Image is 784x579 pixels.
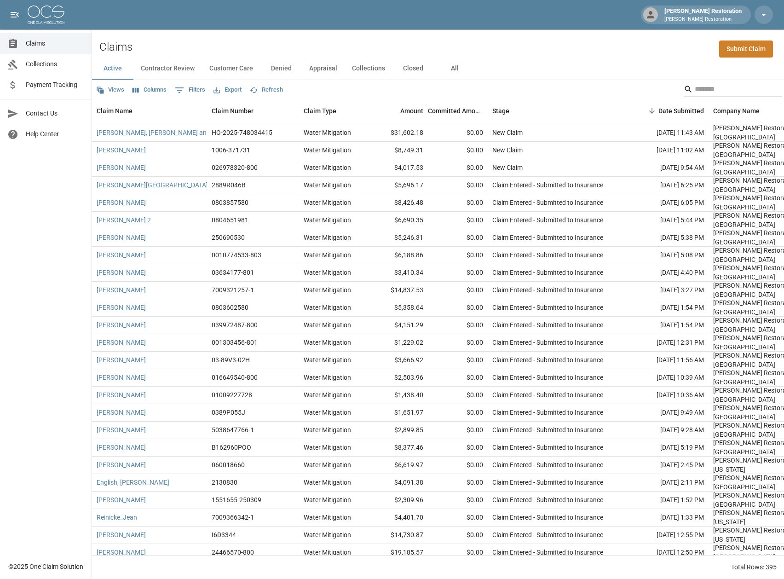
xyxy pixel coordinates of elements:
div: Water Mitigation [304,180,351,190]
div: Claim Entered - Submitted to Insurance [492,233,603,242]
div: $6,188.86 [368,247,428,264]
div: 060018660 [212,460,245,469]
div: $8,749.31 [368,142,428,159]
div: Claim Entered - Submitted to Insurance [492,548,603,557]
div: Claim Name [92,98,207,124]
div: 2130830 [212,478,237,487]
div: dynamic tabs [92,58,784,80]
button: Closed [392,58,434,80]
div: [DATE] 6:05 PM [626,194,709,212]
a: [PERSON_NAME] [97,408,146,417]
div: [DATE] 1:54 PM [626,299,709,317]
div: [DATE] 2:45 PM [626,457,709,474]
button: Refresh [248,83,285,97]
div: $14,730.87 [368,527,428,544]
button: Contractor Review [133,58,202,80]
div: $0.00 [428,404,488,422]
a: [PERSON_NAME] [97,390,146,400]
div: 039972487-800 [212,320,258,330]
a: [PERSON_NAME] [97,373,146,382]
div: $2,503.96 [368,369,428,387]
div: $5,246.31 [368,229,428,247]
div: Company Name [713,98,760,124]
div: Water Mitigation [304,215,351,225]
div: HO-2025-748034415 [212,128,272,137]
h2: Claims [99,41,133,54]
div: Water Mitigation [304,355,351,365]
div: $0.00 [428,527,488,544]
div: 0389P055J [212,408,245,417]
a: [PERSON_NAME] [97,443,146,452]
div: $0.00 [428,387,488,404]
div: Claim Number [207,98,299,124]
div: 7009321257-1 [212,285,254,295]
a: Reinicke_Jean [97,513,137,522]
a: [PERSON_NAME] [97,250,146,260]
div: Search [684,82,782,98]
a: English, [PERSON_NAME] [97,478,169,487]
a: [PERSON_NAME] [97,530,146,539]
div: Water Mitigation [304,408,351,417]
a: [PERSON_NAME] [97,163,146,172]
div: [DATE] 11:56 AM [626,352,709,369]
div: $4,017.53 [368,159,428,177]
div: Water Mitigation [304,128,351,137]
div: [DATE] 9:49 AM [626,404,709,422]
div: Claim Entered - Submitted to Insurance [492,198,603,207]
a: Submit Claim [719,41,773,58]
div: Water Mitigation [304,320,351,330]
div: Amount [368,98,428,124]
a: [PERSON_NAME] [97,198,146,207]
div: $6,619.97 [368,457,428,474]
a: [PERSON_NAME] [97,233,146,242]
div: $0.00 [428,334,488,352]
div: [DATE] 1:52 PM [626,492,709,509]
div: Water Mitigation [304,163,351,172]
div: New Claim [492,128,523,137]
div: $0.00 [428,229,488,247]
div: $0.00 [428,247,488,264]
div: [DATE] 11:43 AM [626,124,709,142]
div: $0.00 [428,422,488,439]
div: 24466570-800 [212,548,254,557]
div: $0.00 [428,142,488,159]
div: $0.00 [428,299,488,317]
div: Claim Name [97,98,133,124]
div: Committed Amount [428,98,483,124]
a: [PERSON_NAME] [97,320,146,330]
a: [PERSON_NAME] [97,338,146,347]
div: Stage [492,98,509,124]
div: $3,410.34 [368,264,428,282]
div: Claim Number [212,98,254,124]
div: $0.00 [428,159,488,177]
div: Claim Entered - Submitted to Insurance [492,513,603,522]
div: [DATE] 10:36 AM [626,387,709,404]
div: Water Mitigation [304,338,351,347]
div: Water Mitigation [304,268,351,277]
div: $4,151.29 [368,317,428,334]
div: $0.00 [428,369,488,387]
div: [DATE] 1:54 PM [626,317,709,334]
div: New Claim [492,145,523,155]
div: $8,426.48 [368,194,428,212]
div: Claim Entered - Submitted to Insurance [492,268,603,277]
div: Claim Entered - Submitted to Insurance [492,303,603,312]
div: 001303456-801 [212,338,258,347]
div: Amount [400,98,423,124]
span: Contact Us [26,109,84,118]
div: Water Mitigation [304,425,351,434]
div: [PERSON_NAME] Restoration [661,6,745,23]
div: [DATE] 3:27 PM [626,282,709,299]
div: $8,377.46 [368,439,428,457]
div: 2889R046B [212,180,246,190]
div: [DATE] 5:08 PM [626,247,709,264]
div: [DATE] 6:25 PM [626,177,709,194]
a: [PERSON_NAME] [97,495,146,504]
button: Collections [345,58,392,80]
div: Claim Entered - Submitted to Insurance [492,443,603,452]
div: [DATE] 10:39 AM [626,369,709,387]
a: [PERSON_NAME] [97,460,146,469]
a: [PERSON_NAME] [97,303,146,312]
div: Committed Amount [428,98,488,124]
div: $1,229.02 [368,334,428,352]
